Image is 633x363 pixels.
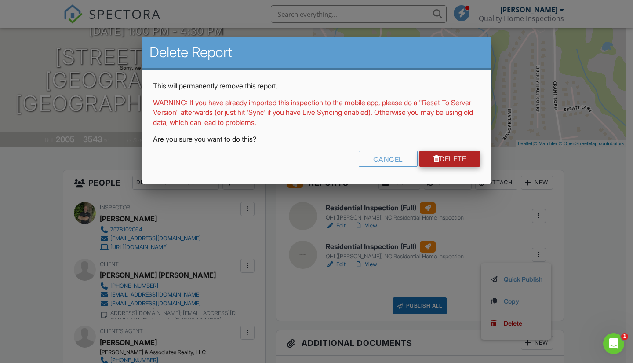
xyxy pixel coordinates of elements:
span: 1 [621,333,628,340]
p: This will permanently remove this report. [153,81,480,91]
iframe: Intercom live chat [603,333,624,354]
h2: Delete Report [149,44,484,61]
a: Delete [419,151,480,167]
p: WARNING: If you have already imported this inspection to the mobile app, please do a "Reset To Se... [153,98,480,127]
div: Cancel [359,151,418,167]
p: Are you sure you want to do this? [153,134,480,144]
